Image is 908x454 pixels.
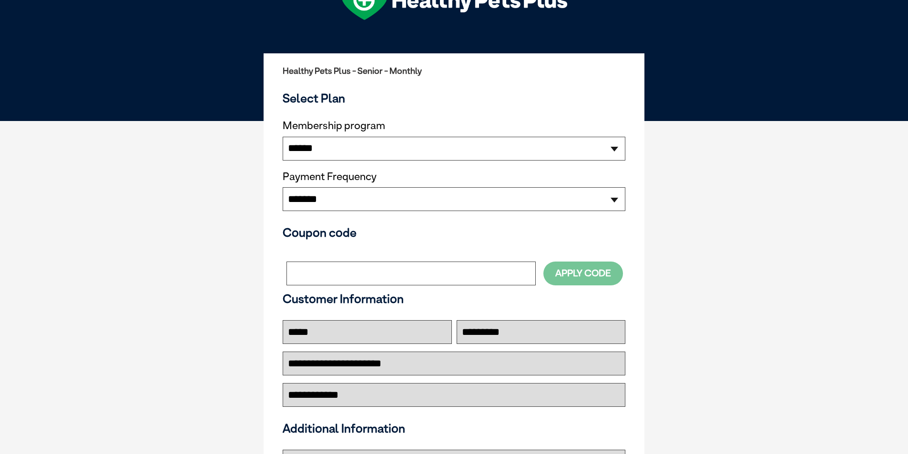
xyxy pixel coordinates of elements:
[283,171,377,183] label: Payment Frequency
[543,262,623,285] button: Apply Code
[283,66,625,76] h2: Healthy Pets Plus - Senior - Monthly
[283,91,625,105] h3: Select Plan
[279,421,629,435] h3: Additional Information
[283,292,625,306] h3: Customer Information
[283,225,625,240] h3: Coupon code
[283,120,625,132] label: Membership program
